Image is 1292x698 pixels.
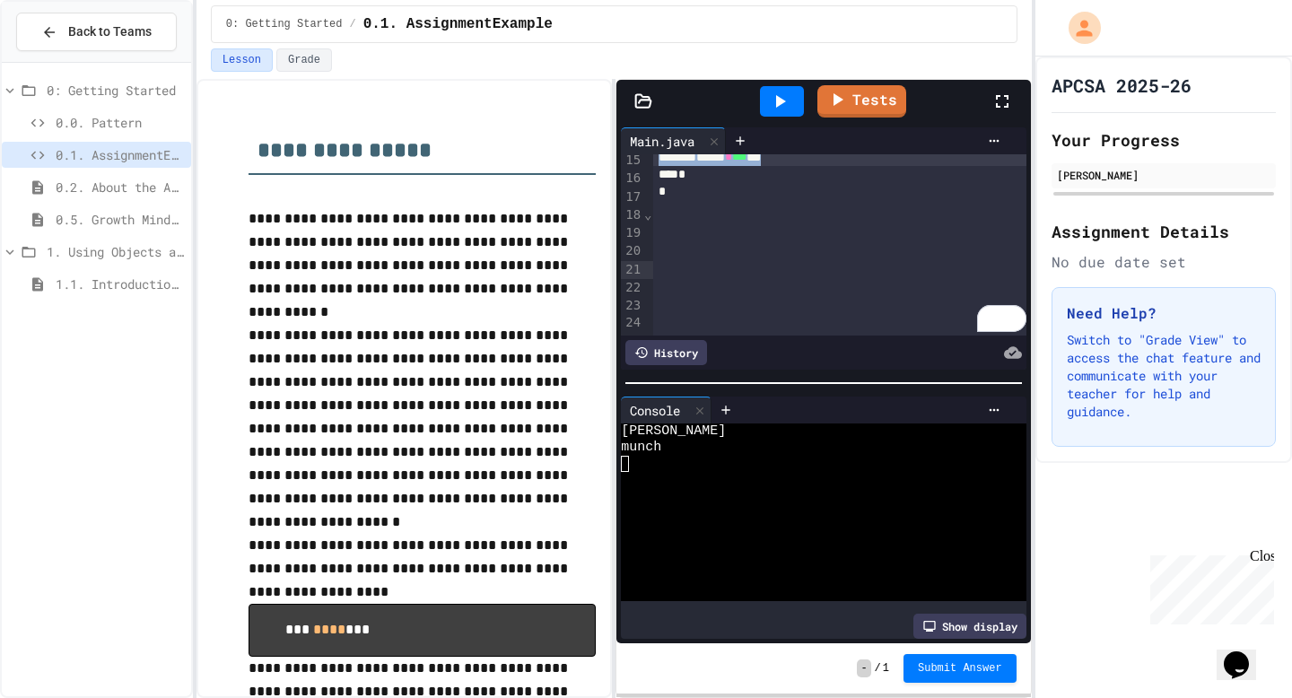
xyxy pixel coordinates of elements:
div: Main.java [621,127,726,154]
span: 0.0. Pattern [56,113,184,132]
span: 1 [883,661,889,676]
iframe: chat widget [1217,626,1274,680]
span: 0.5. Growth Mindset [56,210,184,229]
div: No due date set [1052,251,1276,273]
span: Submit Answer [918,661,1002,676]
div: 17 [621,188,643,206]
a: Tests [817,85,906,118]
span: Fold line [643,207,652,222]
div: Console [621,401,689,420]
div: 23 [621,297,643,315]
h2: Your Progress [1052,127,1276,153]
div: 19 [621,224,643,242]
span: 0.2. About the AP CSA Exam [56,178,184,196]
span: 0.1. AssignmentExample [56,145,184,164]
span: 0.1. AssignmentExample [363,13,553,35]
div: Chat with us now!Close [7,7,124,114]
div: 22 [621,279,643,297]
div: 24 [621,314,643,332]
button: Lesson [211,48,273,72]
span: Back to Teams [68,22,152,41]
p: Switch to "Grade View" to access the chat feature and communicate with your teacher for help and ... [1067,331,1261,421]
div: 21 [621,261,643,279]
div: 18 [621,206,643,224]
span: 0: Getting Started [226,17,343,31]
span: 1.1. Introduction to Algorithms, Programming, and Compilers [56,275,184,293]
button: Submit Answer [904,654,1017,683]
div: 16 [621,170,643,188]
div: 15 [621,152,643,170]
div: Main.java [621,132,703,151]
iframe: chat widget [1143,548,1274,624]
div: My Account [1050,7,1105,48]
div: [PERSON_NAME] [1057,167,1270,183]
span: munch [621,440,661,456]
div: Console [621,397,711,423]
span: / [349,17,355,31]
button: Back to Teams [16,13,177,51]
span: [PERSON_NAME] [621,423,726,440]
h2: Assignment Details [1052,219,1276,244]
button: Grade [276,48,332,72]
div: 20 [621,242,643,260]
span: - [857,659,870,677]
span: / [875,661,881,676]
h3: Need Help? [1067,302,1261,324]
div: Show display [913,614,1026,639]
div: History [625,340,707,365]
h1: APCSA 2025-26 [1052,73,1192,98]
span: 0: Getting Started [47,81,184,100]
span: 1. Using Objects and Methods [47,242,184,261]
